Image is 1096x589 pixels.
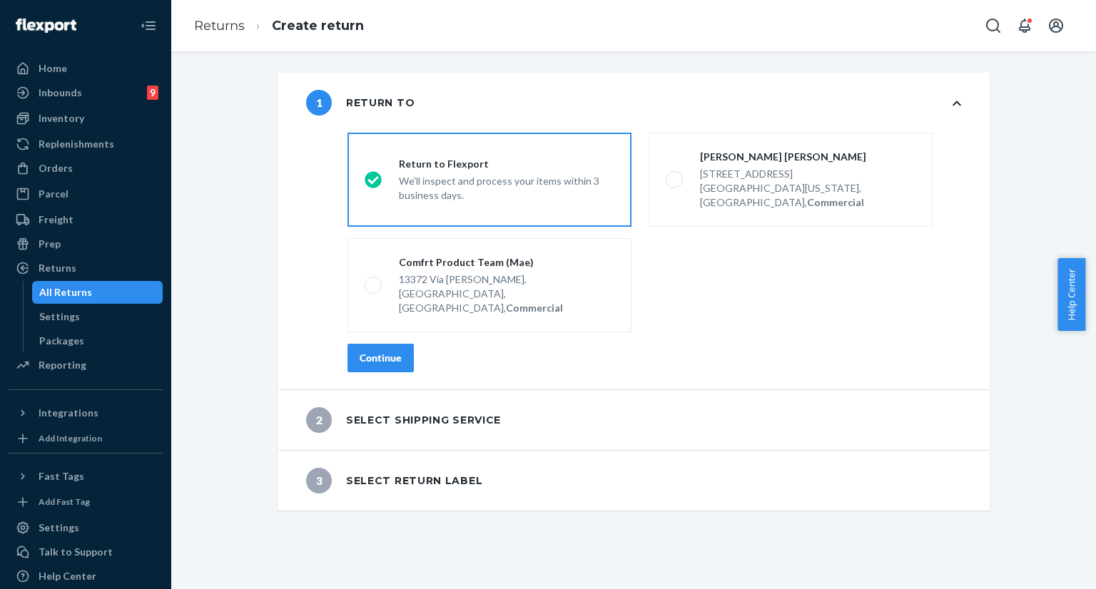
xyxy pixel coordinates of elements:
[9,157,163,180] a: Orders
[700,167,915,181] div: [STREET_ADDRESS]
[306,407,332,433] span: 2
[39,86,82,100] div: Inbounds
[39,187,68,201] div: Parcel
[39,161,73,175] div: Orders
[306,407,501,433] div: Select shipping service
[1010,11,1039,40] button: Open notifications
[9,257,163,280] a: Returns
[39,61,67,76] div: Home
[700,150,915,164] div: [PERSON_NAME] [PERSON_NAME]
[399,272,614,287] div: 13372 Via [PERSON_NAME],
[39,469,84,483] div: Fast Tags
[183,5,375,47] ol: breadcrumbs
[979,11,1008,40] button: Open Search Box
[9,401,163,424] button: Integrations
[39,545,113,559] div: Talk to Support
[39,406,98,420] div: Integrations
[399,157,614,171] div: Return to Flexport
[32,329,163,352] a: Packages
[700,181,915,210] div: [GEOGRAPHIC_DATA][US_STATE], [GEOGRAPHIC_DATA],
[347,344,414,372] button: Continue
[306,468,482,493] div: Select return label
[9,57,163,80] a: Home
[39,111,84,126] div: Inventory
[360,351,402,365] div: Continue
[9,493,163,511] a: Add Fast Tag
[194,18,245,34] a: Returns
[9,232,163,255] a: Prep
[9,430,163,447] a: Add Integration
[39,309,80,324] div: Settings
[9,81,163,104] a: Inbounds9
[39,237,61,251] div: Prep
[306,468,332,493] span: 3
[134,11,163,40] button: Close Navigation
[1042,11,1070,40] button: Open account menu
[306,90,415,116] div: Return to
[39,432,102,444] div: Add Integration
[39,137,114,151] div: Replenishments
[39,358,86,372] div: Reporting
[9,465,163,488] button: Fast Tags
[306,90,332,116] span: 1
[39,334,84,348] div: Packages
[1057,258,1085,331] button: Help Center
[399,171,614,203] div: We'll inspect and process your items within 3 business days.
[39,569,96,583] div: Help Center
[39,496,90,508] div: Add Fast Tag
[9,565,163,588] a: Help Center
[147,86,158,100] div: 9
[39,521,79,535] div: Settings
[9,541,163,563] a: Talk to Support
[39,212,73,227] div: Freight
[9,183,163,205] a: Parcel
[9,208,163,231] a: Freight
[272,18,364,34] a: Create return
[16,19,76,33] img: Flexport logo
[9,107,163,130] a: Inventory
[9,354,163,377] a: Reporting
[39,261,76,275] div: Returns
[506,302,563,314] strong: Commercial
[39,285,92,299] div: All Returns
[807,196,864,208] strong: Commercial
[32,305,163,328] a: Settings
[9,133,163,155] a: Replenishments
[399,255,614,270] div: Comfrt Product Team (Mae)
[32,281,163,304] a: All Returns
[399,287,614,315] div: [GEOGRAPHIC_DATA], [GEOGRAPHIC_DATA],
[9,516,163,539] a: Settings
